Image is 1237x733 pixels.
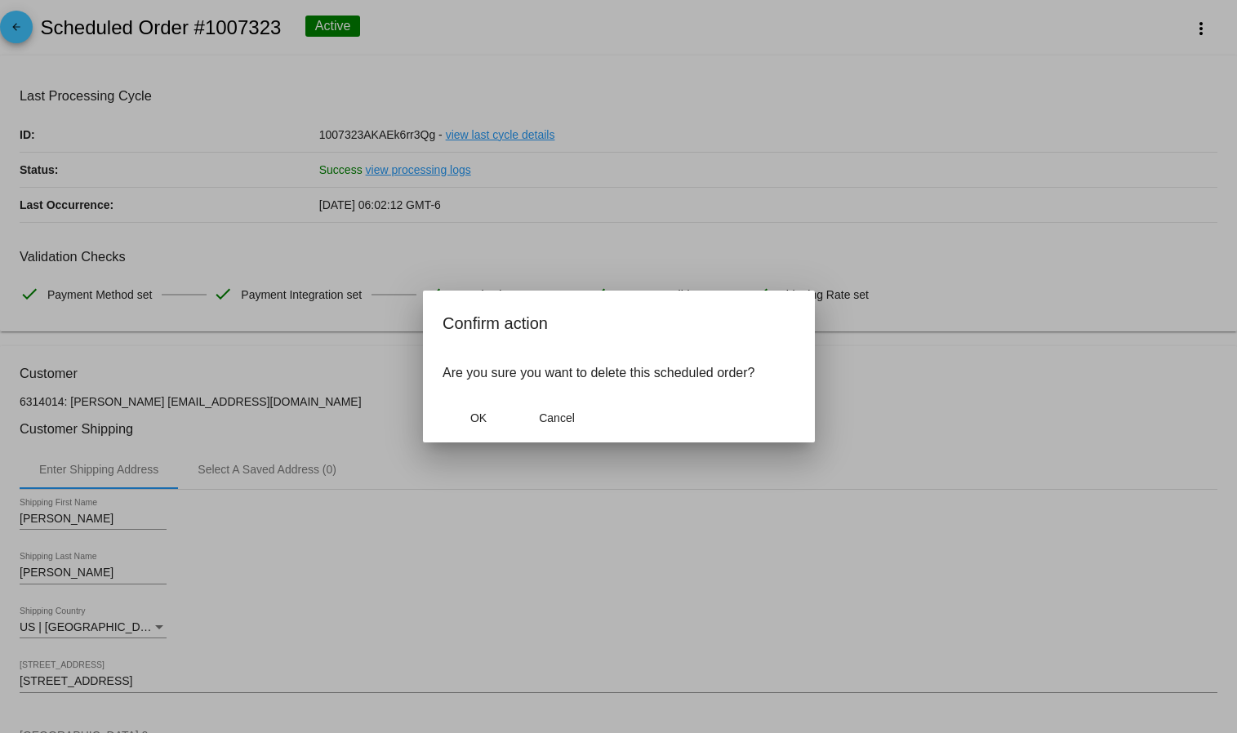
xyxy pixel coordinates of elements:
[539,411,575,424] span: Cancel
[443,403,514,433] button: Close dialog
[443,310,795,336] h2: Confirm action
[469,411,486,424] span: OK
[521,403,593,433] button: Close dialog
[443,366,795,380] p: Are you sure you want to delete this scheduled order?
